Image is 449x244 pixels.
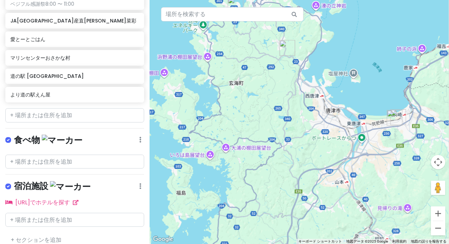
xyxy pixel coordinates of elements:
[431,221,445,235] button: ズームアウト
[5,198,79,206] a: [URL]でホテルを探す
[10,73,84,80] font: 道の駅 [GEOGRAPHIC_DATA]
[14,134,40,146] font: 食べ物
[431,206,445,221] button: ズームイン
[10,17,136,24] font: JA[GEOGRAPHIC_DATA]産直[PERSON_NAME]菜彩
[346,239,388,243] font: 地図データ ©2025 Google
[5,108,144,123] input: + 場所または住所を追加
[10,91,50,98] font: より道の駅えん屋
[151,235,175,244] img: グーグル
[387,110,403,126] div: 愛しとーとごはん
[42,135,82,146] img: マーカー
[5,155,144,169] input: + 場所または住所を追加
[10,36,45,43] font: 愛とーとごはん
[10,54,70,61] font: マリンセンターおさかな村
[14,180,48,192] font: 宿泊施設
[15,198,70,206] font: [URL]でホテルを探す
[279,40,295,56] div: より道の駅 えん屋
[161,7,304,21] input: 場所を検索する
[431,181,445,195] button: 地図上にペグマンを落として、ストリートビューを開きます
[5,213,144,227] input: + 場所または住所を追加
[11,236,61,244] a: + セクションを追加
[390,109,406,125] div: マリンセンターおさかな村
[151,235,175,244] a: Google マップでこの地域を開きます（新しいウィンドウが開きます）
[10,1,139,7] div: ベジフル感謝祭8:00 〜 11:00
[298,239,342,244] button: キーボード反対
[411,239,447,243] a: 地図の誤りを報告する
[50,181,91,192] img: マーカー
[393,239,407,243] a: 利用規約
[431,155,445,169] button: 地図のカメラコントロール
